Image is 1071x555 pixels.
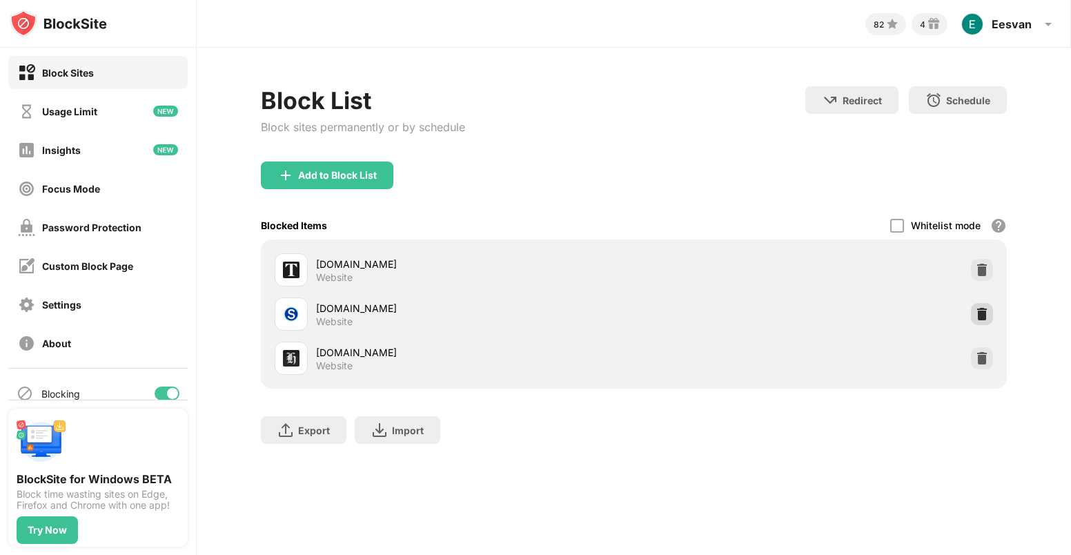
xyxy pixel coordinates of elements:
div: Blocking [41,388,80,400]
img: settings-off.svg [18,296,35,313]
img: new-icon.svg [153,144,178,155]
div: Insights [42,144,81,156]
div: Password Protection [42,222,141,233]
img: push-desktop.svg [17,417,66,467]
div: Website [316,271,353,284]
div: Add to Block List [298,170,377,181]
img: password-protection-off.svg [18,219,35,236]
div: 4 [920,19,925,30]
img: logo-blocksite.svg [10,10,107,37]
div: Eesvan [992,17,1032,31]
div: Focus Mode [42,183,100,195]
img: points-small.svg [884,16,901,32]
img: reward-small.svg [925,16,942,32]
img: blocking-icon.svg [17,385,33,402]
img: time-usage-off.svg [18,103,35,120]
div: Usage Limit [42,106,97,117]
div: Import [392,425,424,436]
div: Redirect [843,95,882,106]
div: Website [316,315,353,328]
img: AItbvmmuT2y8BonGIP2pTxtBulolLNvgDgmjg08jgNl2=s96-c [961,13,983,35]
div: 82 [874,19,884,30]
div: Block Sites [42,67,94,79]
img: about-off.svg [18,335,35,352]
img: insights-off.svg [18,142,35,159]
div: Try Now [28,525,67,536]
div: [DOMAIN_NAME] [316,345,633,360]
div: Block sites permanently or by schedule [261,120,465,134]
img: customize-block-page-off.svg [18,257,35,275]
div: Blocked Items [261,220,327,231]
div: Custom Block Page [42,260,133,272]
img: block-on.svg [18,64,35,81]
div: Export [298,425,330,436]
img: favicons [283,262,299,278]
div: Website [316,360,353,372]
img: favicons [283,306,299,322]
div: Block List [261,86,465,115]
div: BlockSite for Windows BETA [17,472,179,486]
img: focus-off.svg [18,180,35,197]
img: new-icon.svg [153,106,178,117]
div: Settings [42,299,81,311]
div: Whitelist mode [911,220,981,231]
div: Block time wasting sites on Edge, Firefox and Chrome with one app! [17,489,179,511]
div: Schedule [946,95,990,106]
div: About [42,338,71,349]
div: [DOMAIN_NAME] [316,301,633,315]
img: favicons [283,350,299,367]
div: [DOMAIN_NAME] [316,257,633,271]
